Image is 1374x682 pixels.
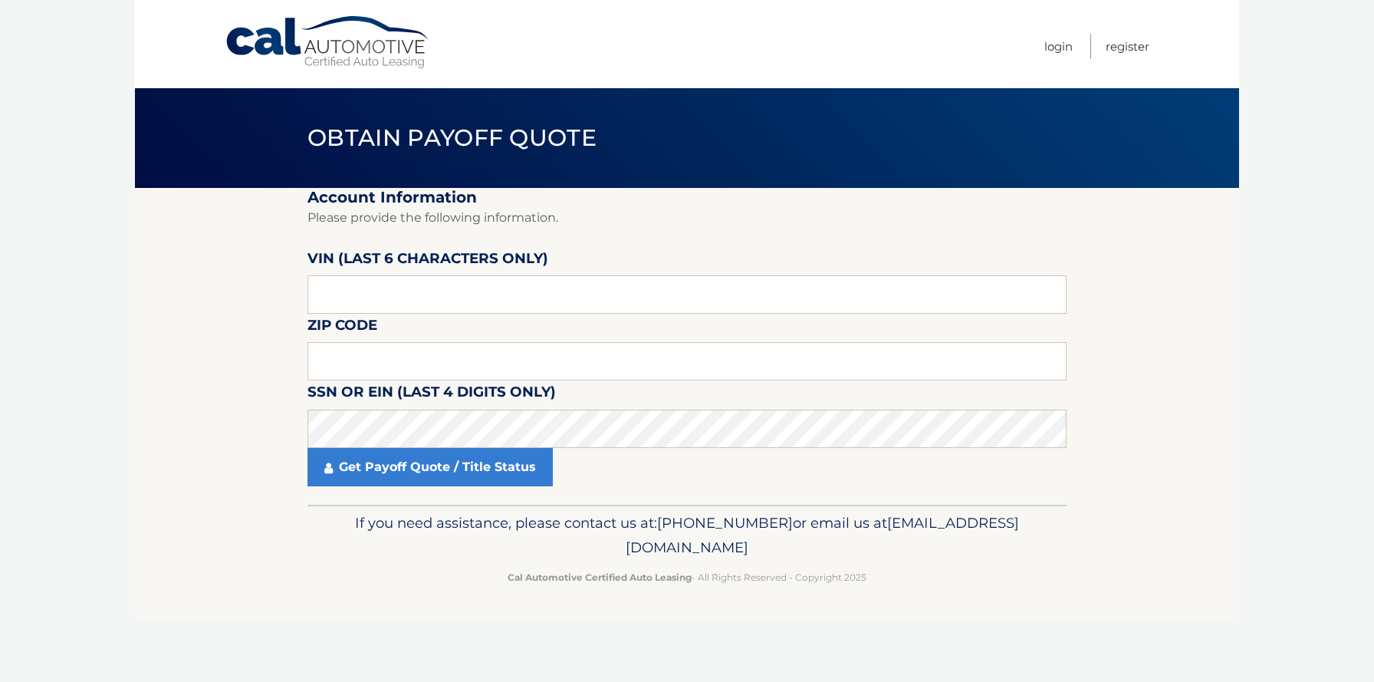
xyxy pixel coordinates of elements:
[307,207,1067,229] p: Please provide the following information.
[307,381,556,409] label: SSN or EIN (last 4 digits only)
[317,511,1057,560] p: If you need assistance, please contact us at: or email us at
[508,572,692,583] strong: Cal Automotive Certified Auto Leasing
[307,124,597,152] span: Obtain Payoff Quote
[307,247,548,275] label: VIN (last 6 characters only)
[1044,34,1073,59] a: Login
[1106,34,1149,59] a: Register
[317,569,1057,585] p: - All Rights Reserved - Copyright 2025
[657,514,793,532] span: [PHONE_NUMBER]
[307,448,553,486] a: Get Payoff Quote / Title Status
[307,188,1067,207] h2: Account Information
[307,314,377,342] label: Zip Code
[225,15,432,70] a: Cal Automotive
